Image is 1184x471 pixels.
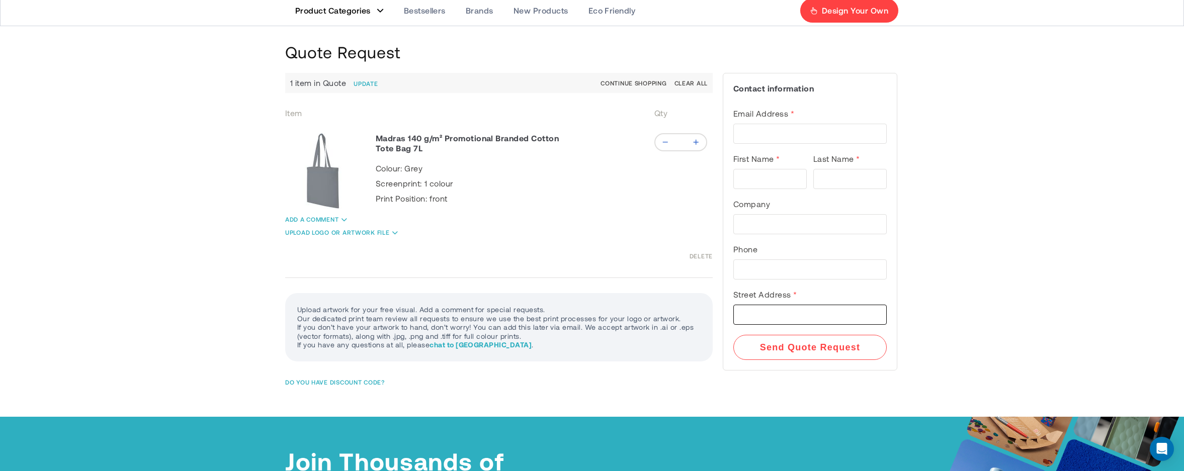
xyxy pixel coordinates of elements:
[691,133,706,151] div: Plus
[430,340,532,349] a: chat to [GEOGRAPHIC_DATA]
[1150,437,1174,461] div: Open Intercom Messenger
[376,163,404,173] span: Colour
[733,335,887,360] button: Send Quote Request
[285,133,361,209] img: Madras 140 g/m² cotton tote bag 7L
[466,6,493,16] span: Brands
[425,178,453,189] span: 1 colour
[690,252,713,260] a: Delete
[733,109,788,118] span: Email Address
[376,194,430,204] span: Print Position
[733,290,791,299] span: Street Address
[376,133,559,153] a: Madras 140 g/m² Promotional Branded Cotton Tote Bag 7L
[514,6,568,16] span: New Products
[285,379,385,386] span: Do you Have discount code?
[647,96,713,123] th: Qty
[813,154,854,163] span: Last Name
[290,78,346,88] span: 1 item in Quote
[285,96,647,123] th: Item
[285,216,339,223] a: Add a comment
[601,80,666,86] a: Continue Shopping
[822,6,888,16] span: Design Your Own
[733,154,774,163] span: First Name
[588,6,636,16] span: Eco Friendly
[285,133,361,209] a: Madras 140 g/m² Promotional Branded Cotton Tote Bag 7L
[733,244,757,254] span: Phone
[295,6,371,16] span: Product Categories
[404,6,446,16] span: Bestsellers
[655,133,670,151] div: Minus
[376,178,425,189] span: Screenprint
[674,80,708,86] button: Clear all
[733,199,770,209] span: Company
[430,194,447,204] span: front
[404,163,422,173] span: Grey
[285,41,899,63] h1: Quote Request
[285,293,713,361] div: Upload artwork for your free visual. Add a comment for special requests. Our dedicated print team...
[285,229,389,236] a: Upload logo or artwork file
[733,83,814,93] strong: Contact information
[354,80,378,86] button: Update Shopping Cart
